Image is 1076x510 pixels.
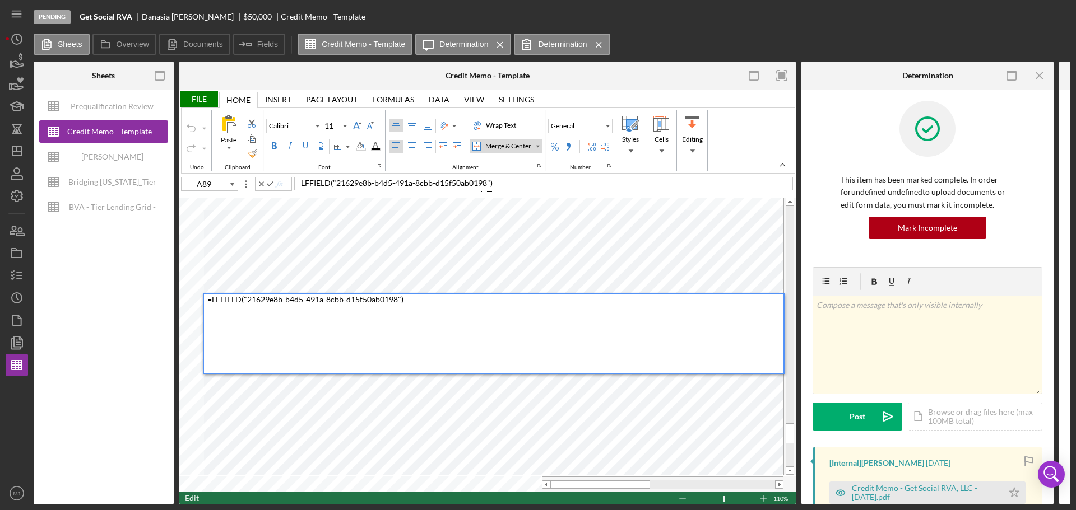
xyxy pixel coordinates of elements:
div: Zoom [689,492,759,504]
div: Copy [245,132,258,145]
label: Format Painter [246,147,259,160]
div: Cells [652,134,671,144]
time: 2025-09-30 20:34 [926,458,950,467]
span: ( [242,294,244,304]
div: Merge & Center [471,140,534,152]
div: Credit Memo - Template [67,120,152,143]
label: Center Align [405,140,419,153]
span: = [207,294,212,304]
div: Increase Font Size [350,119,364,132]
button: Post [813,403,902,431]
div: Open Intercom Messenger [1038,461,1065,488]
label: Credit Memo - Template [322,40,405,49]
label: Sheets [58,40,82,49]
div: Credit Memo - Get Social RVA, LLC - [DATE].pdf [852,484,998,502]
div: File [179,91,218,107]
div: Number Format [548,119,613,133]
span: Edit [185,493,199,503]
div: Pending [34,10,71,24]
button: Sheets [34,34,90,55]
div: Mark Incomplete [898,217,957,239]
span: "21629e8b-b4d5-491a-8cbb-d15f50ab0198" [244,294,401,304]
button: Documents [159,34,230,55]
button: Determination [514,34,610,55]
div: Determination [902,71,953,80]
button: Fields [233,34,285,55]
div: Styles [616,113,645,157]
label: Determination [439,40,488,49]
button: General [548,119,613,133]
label: Wrap Text [471,119,519,132]
div: Alignment [449,164,481,171]
div: Zoom Out [678,493,687,505]
label: Determination [538,40,587,49]
div: indicatorAlignment [535,161,544,170]
div: Undo [182,110,212,171]
b: Get Social RVA [80,12,132,21]
button: Credit Memo - Template [298,34,412,55]
div: BVA - Tier Lending Grid - [DATE] [67,196,157,218]
button: [PERSON_NAME] Underwriting Analysis - Business Name - MM.DD.YY. - Copy [39,146,168,168]
div: Font Size [322,119,350,133]
div: Zoom In [759,492,768,504]
label: Bottom Align [421,119,434,132]
button: BVA - Tier Lending Grid - [DATE] [39,196,168,218]
div: Increase Decimal [585,140,599,153]
div: Formulas [365,91,421,107]
button: Credit Memo - Get Social RVA, LLC - [DATE].pdf [829,481,1026,504]
div: Orientation [437,119,458,133]
div: Merge & Center [470,139,542,153]
text: MJ [13,490,21,497]
div: Credit Memo - Template [281,12,365,21]
div: Decrease Decimal [599,140,612,153]
span: ( [331,178,333,188]
button: Mark Incomplete [869,217,986,239]
div: Comma Style [562,140,575,153]
div: indicatorFonts [375,161,384,170]
button: Credit Memo - Template [39,120,168,143]
label: Underline [299,139,312,153]
span: LFFIELD [212,294,242,304]
div: Undo [187,164,207,171]
div: indicatorNumbers [605,161,614,170]
button: Determination [415,34,511,55]
div: Cells [647,113,676,157]
div: Editing [680,134,705,144]
span: ) [490,178,493,188]
div: Page Layout [306,95,358,104]
label: Overview [117,40,149,49]
div: Merge & Center [483,141,534,151]
div: Cut [245,116,258,130]
div: Font Family [266,119,322,133]
label: Documents [183,40,223,49]
div: Paste All [214,113,243,157]
div: Decrease Indent [437,140,450,153]
div: Credit Memo - Template [446,71,530,80]
div: Zoom level [773,492,790,504]
button: Cancel Edit [257,180,266,189]
div: Page Layout [299,91,365,107]
div: Border [331,140,352,153]
button: Commit Edit [266,180,275,189]
div: In Edit mode [185,492,199,504]
label: Middle Align [405,119,419,132]
label: Italic [283,139,296,153]
div: Increase Indent [450,140,463,153]
div: Sheets [92,71,115,80]
p: This item has been marked complete. In order for undefined undefined to upload documents or edit ... [841,174,1014,211]
span: "21629e8b-b4d5-491a-8cbb-d15f50ab0198" [333,178,490,188]
div: Clipboard [212,110,263,171]
div: Font [316,164,333,171]
div: [Internal] [PERSON_NAME] [829,458,924,467]
div: Editing [678,113,707,157]
div: Data [429,95,449,104]
div: Alignment [386,110,545,171]
div: Wrap Text [484,120,518,130]
div: Paste [219,135,239,145]
div: Prequalification Review (TEMPLATE) – Entity Name – Date Completed (1) [67,95,157,118]
button: MJ [6,482,28,504]
div: Decrease Font Size [364,119,377,132]
div: Home [219,92,258,108]
div: Insert [265,95,291,104]
div: Percent Style [548,140,562,153]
